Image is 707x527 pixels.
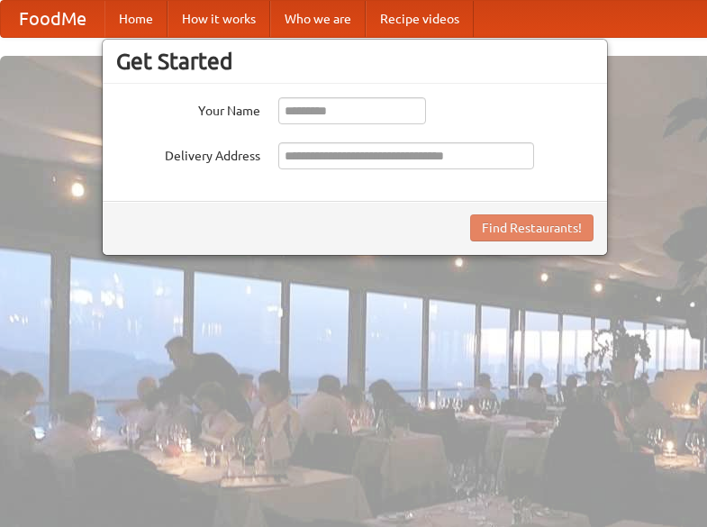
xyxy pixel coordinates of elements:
[116,97,260,120] label: Your Name
[116,48,594,75] h3: Get Started
[366,1,474,37] a: Recipe videos
[104,1,168,37] a: Home
[470,214,594,241] button: Find Restaurants!
[270,1,366,37] a: Who we are
[116,142,260,165] label: Delivery Address
[168,1,270,37] a: How it works
[1,1,104,37] a: FoodMe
